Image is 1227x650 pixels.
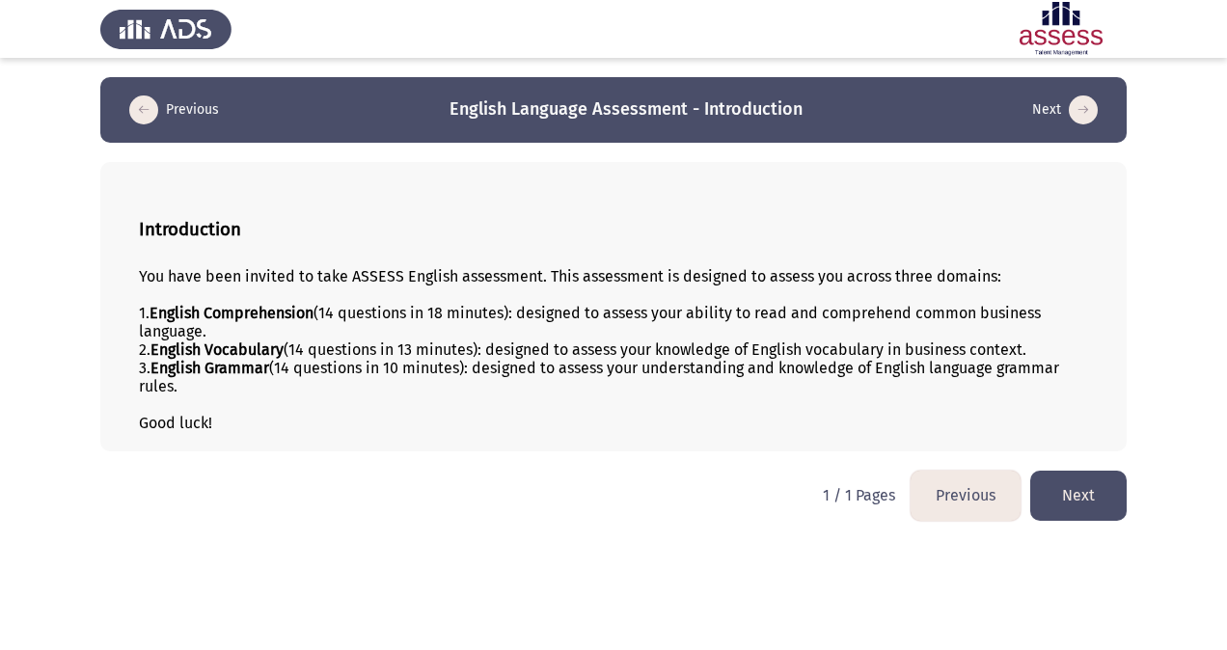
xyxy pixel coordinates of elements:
img: Assessment logo of ASSESS English Language Assessment (3 Module) (Ad - IB) [995,2,1127,56]
button: load next page [1030,471,1127,520]
div: 2. (14 questions in 13 minutes): designed to assess your knowledge of English vocabulary in busin... [139,340,1088,359]
img: Assess Talent Management logo [100,2,232,56]
div: 3. (14 questions in 10 minutes): designed to assess your understanding and knowledge of English l... [139,359,1088,395]
button: load previous page [123,95,225,125]
button: load next page [1026,95,1104,125]
p: 1 / 1 Pages [823,486,895,504]
b: English Vocabulary [150,340,284,359]
h3: English Language Assessment - Introduction [450,97,803,122]
button: load previous page [911,471,1021,520]
b: Introduction [139,219,241,240]
div: You have been invited to take ASSESS English assessment. This assessment is designed to assess yo... [139,267,1088,285]
b: English Comprehension [150,304,314,322]
b: English Grammar [150,359,269,377]
div: 1. (14 questions in 18 minutes): designed to assess your ability to read and comprehend common bu... [139,304,1088,340]
div: Good luck! [139,414,1088,432]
